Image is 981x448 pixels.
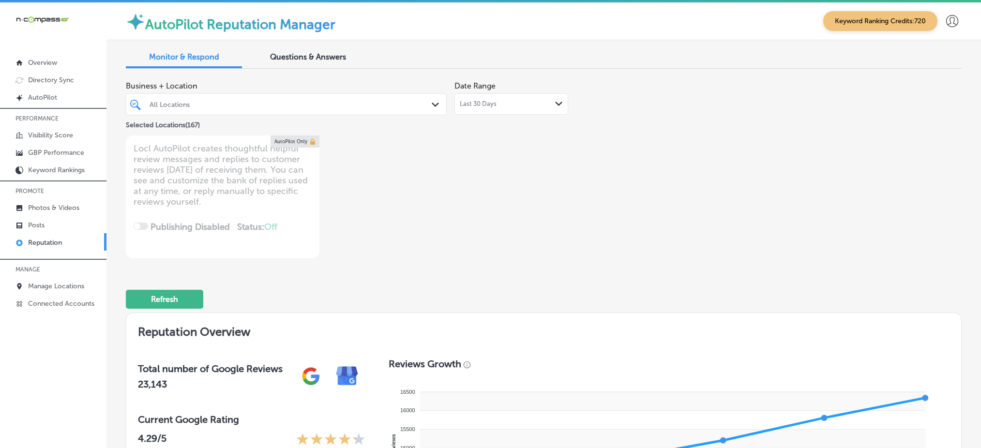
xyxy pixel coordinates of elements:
[460,100,497,108] span: Last 30 Days
[145,16,335,32] label: AutoPilot Reputation Manager
[296,433,365,448] div: 4.29 Stars
[28,221,45,229] p: Posts
[28,166,85,174] p: Keyword Rankings
[126,81,447,90] span: Business + Location
[28,76,74,84] p: Directory Sync
[150,100,433,108] div: All Locations
[400,407,415,413] tspan: 16000
[28,149,84,157] p: GBP Performance
[138,378,283,390] h2: 23,143
[138,363,283,374] h3: Total number of Google Reviews
[28,204,79,212] p: Photos & Videos
[126,117,200,129] p: Selected Locations ( 167 )
[270,52,346,61] span: Questions & Answers
[28,131,73,139] p: Visibility Score
[15,15,69,24] img: 660ab0bf-5cc7-4cb8-ba1c-48b5ae0f18e60NCTV_CLogo_TV_Black_-500x88.png
[28,299,94,308] p: Connected Accounts
[329,358,365,394] img: e7ababfa220611ac49bdb491a11684a6.png
[28,239,62,247] p: Reputation
[454,81,496,90] label: Date Range
[138,414,365,425] h3: Current Google Rating
[293,358,329,394] img: gPZS+5FD6qPJAAAAABJRU5ErkJggg==
[28,59,57,67] p: Overview
[138,433,166,448] p: 4.29 /5
[823,11,937,31] span: Keyword Ranking Credits: 720
[400,426,415,432] tspan: 15500
[126,313,961,346] h2: Reputation Overview
[400,389,415,395] tspan: 16500
[126,12,145,31] img: autopilot-icon
[149,52,219,61] span: Monitor & Respond
[126,290,203,309] button: Refresh
[389,358,461,370] h3: Reviews Growth
[28,282,84,290] p: Manage Locations
[28,93,57,102] p: AutoPilot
